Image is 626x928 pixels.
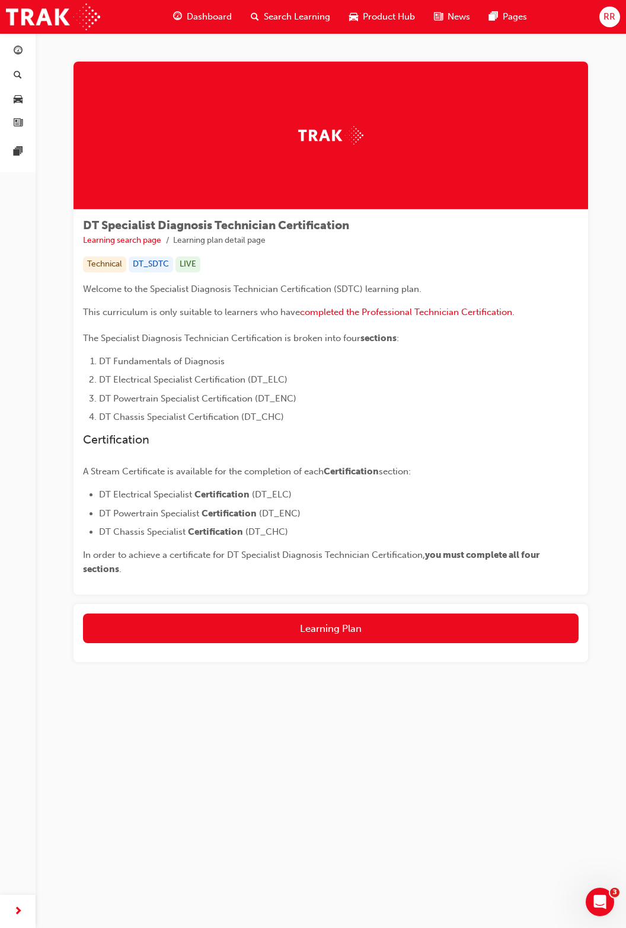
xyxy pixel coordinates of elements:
[298,126,363,145] img: Trak
[83,307,300,317] span: This curriculum is only suitable to learners who have
[119,564,122,574] span: .
[379,466,411,477] span: section:
[349,9,358,24] span: car-icon
[434,9,443,24] span: news-icon
[480,5,536,29] a: pages-iconPages
[340,5,424,29] a: car-iconProduct Hub
[175,256,200,272] div: LIVE
[99,526,186,537] span: DT Chassis Specialist
[99,393,296,404] span: DT Powertrain Specialist Certification (DT_ENC)
[83,433,149,447] span: Certification
[14,94,23,105] span: car-icon
[363,10,415,24] span: Product Hub
[83,284,421,294] span: Welcome to the Specialist Diagnosis Technician Certification (SDTC) learning plan.
[83,256,126,272] div: Technical
[448,10,470,24] span: News
[586,888,614,916] iframe: Intercom live chat
[99,489,192,500] span: DT Electrical Specialist
[164,5,241,29] a: guage-iconDashboard
[599,7,620,27] button: RR
[129,256,173,272] div: DT_SDTC
[83,466,324,477] span: A Stream Certificate is available for the completion of each
[187,10,232,24] span: Dashboard
[83,550,425,560] span: In order to achieve a certificate for DT Specialist Diagnosis Technician Certification,
[252,489,292,500] span: (DT_ELC)
[83,235,161,245] a: Learning search page
[194,489,250,500] span: Certification
[300,307,512,317] a: completed the Professional Technician Certification
[173,234,266,248] li: Learning plan detail page
[14,118,23,129] span: news-icon
[245,526,288,537] span: (DT_CHC)
[99,412,284,422] span: DT Chassis Specialist Certification (DT_CHC)
[14,904,23,919] span: next-icon
[610,888,619,897] span: 3
[324,466,379,477] span: Certification
[264,10,330,24] span: Search Learning
[251,9,259,24] span: search-icon
[259,508,301,519] span: (DT_ENC)
[424,5,480,29] a: news-iconNews
[14,46,23,57] span: guage-icon
[188,526,243,537] span: Certification
[503,10,527,24] span: Pages
[202,508,257,519] span: Certification
[6,4,100,30] img: Trak
[241,5,340,29] a: search-iconSearch Learning
[83,614,579,643] button: Learning Plan
[99,356,225,367] span: DT Fundamentals of Diagnosis
[603,10,615,24] span: RR
[489,9,498,24] span: pages-icon
[14,147,23,158] span: pages-icon
[14,70,22,81] span: search-icon
[83,333,360,343] span: The Specialist Diagnosis Technician Certification is broken into four
[83,219,349,232] span: DT Specialist Diagnosis Technician Certification
[360,333,397,343] span: sections
[99,508,199,519] span: DT Powertrain Specialist
[512,307,515,317] span: .
[397,333,399,343] span: :
[173,9,182,24] span: guage-icon
[99,374,288,385] span: DT Electrical Specialist Certification (DT_ELC)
